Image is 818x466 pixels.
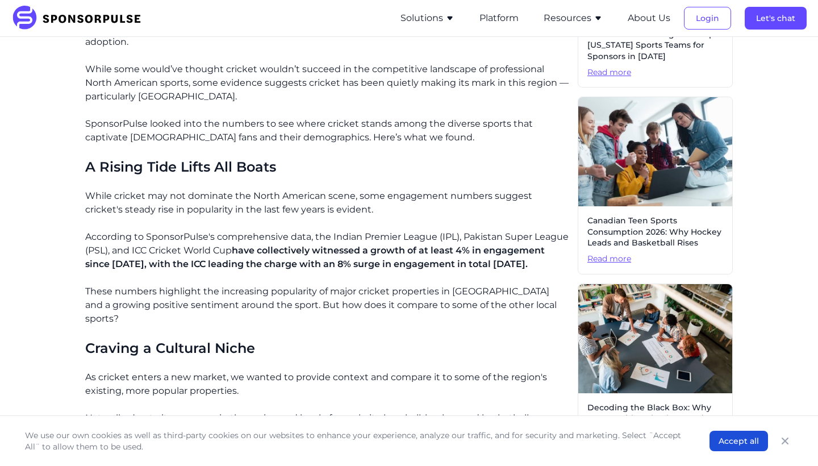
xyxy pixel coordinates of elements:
span: Data-Driven Rankings: The Top [US_STATE] Sports Teams for Sponsors in [DATE] [587,29,723,63]
span: Decoding the Black Box: Why Sponsorship Valuation Needs a Reality Check [587,402,723,436]
p: These numbers highlight the increasing popularity of major cricket properties in [GEOGRAPHIC_DATA... [85,285,569,326]
p: While cricket may not dominate the North American scene, some engagement numbers suggest cricket'... [85,189,569,217]
h3: Craving a Cultural Niche [85,339,569,357]
iframe: Chat Widget [761,411,818,466]
a: Canadian Teen Sports Consumption 2026: Why Hockey Leads and Basketball RisesRead more [578,97,733,274]
button: Solutions [400,11,454,25]
a: Let's chat [745,13,807,23]
a: Decoding the Black Box: Why Sponsorship Valuation Needs a Reality CheckRead more [578,284,733,461]
button: Login [684,7,731,30]
button: Let's chat [745,7,807,30]
a: About Us [628,13,670,23]
span: have collectively witnessed a growth of at least 4% in engagement since [DATE], with the ICC lead... [85,245,545,269]
button: Accept all [710,431,768,451]
button: Platform [479,11,519,25]
img: Getty images courtesy of Unsplash [578,284,732,393]
a: Login [684,13,731,23]
img: Getty images courtesy of Unsplash [578,97,732,206]
span: Canadian Teen Sports Consumption 2026: Why Hockey Leads and Basketball Rises [587,215,723,249]
p: SponsorPulse looked into the numbers to see where cricket stands among the diverse sports that ca... [85,117,569,144]
p: As cricket enters a new market, we wanted to provide context and compare it to some of the region... [85,371,569,398]
h3: A Rising Tide Lifts All Boats [85,158,569,176]
p: According to SponsorPulse's comprehensive data, the Indian Premier League (IPL), Pakistan Super L... [85,230,569,271]
p: While some would’ve thought cricket wouldn’t succeed in the competitive landscape of professional... [85,63,569,103]
span: Read more [587,67,723,78]
p: Naturally, due to its presence in the region and level of popularity, baseball, hockey, and baske... [85,411,569,439]
img: SponsorPulse [11,6,149,31]
a: Platform [479,13,519,23]
span: Read more [587,253,723,265]
button: Resources [544,11,603,25]
button: About Us [628,11,670,25]
p: We use our own cookies as well as third-party cookies on our websites to enhance your experience,... [25,430,687,452]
